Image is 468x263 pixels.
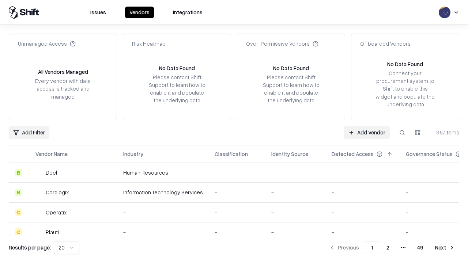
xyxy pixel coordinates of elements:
[387,60,423,68] div: No Data Found
[9,126,49,139] button: Add Filter
[273,64,309,72] div: No Data Found
[125,7,154,18] button: Vendors
[430,129,459,136] div: 967 items
[147,73,207,104] div: Please contact Shift Support to learn how to enable it and populate the underlying data
[123,209,203,216] div: -
[15,209,22,216] div: C
[406,150,453,158] div: Governance Status
[360,40,411,47] div: Offboarded Vendors
[332,228,394,236] div: -
[46,228,59,236] div: Plauti
[15,228,22,236] div: C
[123,228,203,236] div: -
[35,189,43,196] img: Coralogix
[332,209,394,216] div: -
[375,69,435,108] div: Connect your procurement system to Shift to enable this widget and populate the underlying data
[132,40,166,47] div: Risk Heatmap
[169,7,207,18] button: Integrations
[215,150,248,158] div: Classification
[271,188,320,196] div: -
[271,150,308,158] div: Identity Source
[261,73,321,104] div: Please contact Shift Support to learn how to enable it and populate the underlying data
[431,241,459,254] button: Next
[332,188,394,196] div: -
[38,68,88,76] div: All Vendors Managed
[381,241,395,254] button: 2
[411,241,429,254] button: 49
[35,150,68,158] div: Vendor Name
[35,228,43,236] img: Plauti
[365,241,379,254] button: 1
[15,169,22,176] div: B
[332,169,394,176] div: -
[123,150,143,158] div: Industry
[9,244,51,251] p: Results per page:
[35,209,43,216] img: Operatix
[332,150,374,158] div: Detected Access
[215,188,260,196] div: -
[33,77,93,100] div: Every vendor with data access is tracked and managed
[123,169,203,176] div: Human Resources
[46,209,67,216] div: Operatix
[246,40,318,47] div: Over-Permissive Vendors
[271,209,320,216] div: -
[344,126,390,139] a: Add Vendor
[271,228,320,236] div: -
[15,189,22,196] div: B
[215,169,260,176] div: -
[159,64,195,72] div: No Data Found
[215,228,260,236] div: -
[35,169,43,176] img: Deel
[46,188,69,196] div: Coralogix
[325,241,459,254] nav: pagination
[123,188,203,196] div: Information Technology Services
[215,209,260,216] div: -
[271,169,320,176] div: -
[46,169,57,176] div: Deel
[86,7,110,18] button: Issues
[18,40,76,47] div: Unmanaged Access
